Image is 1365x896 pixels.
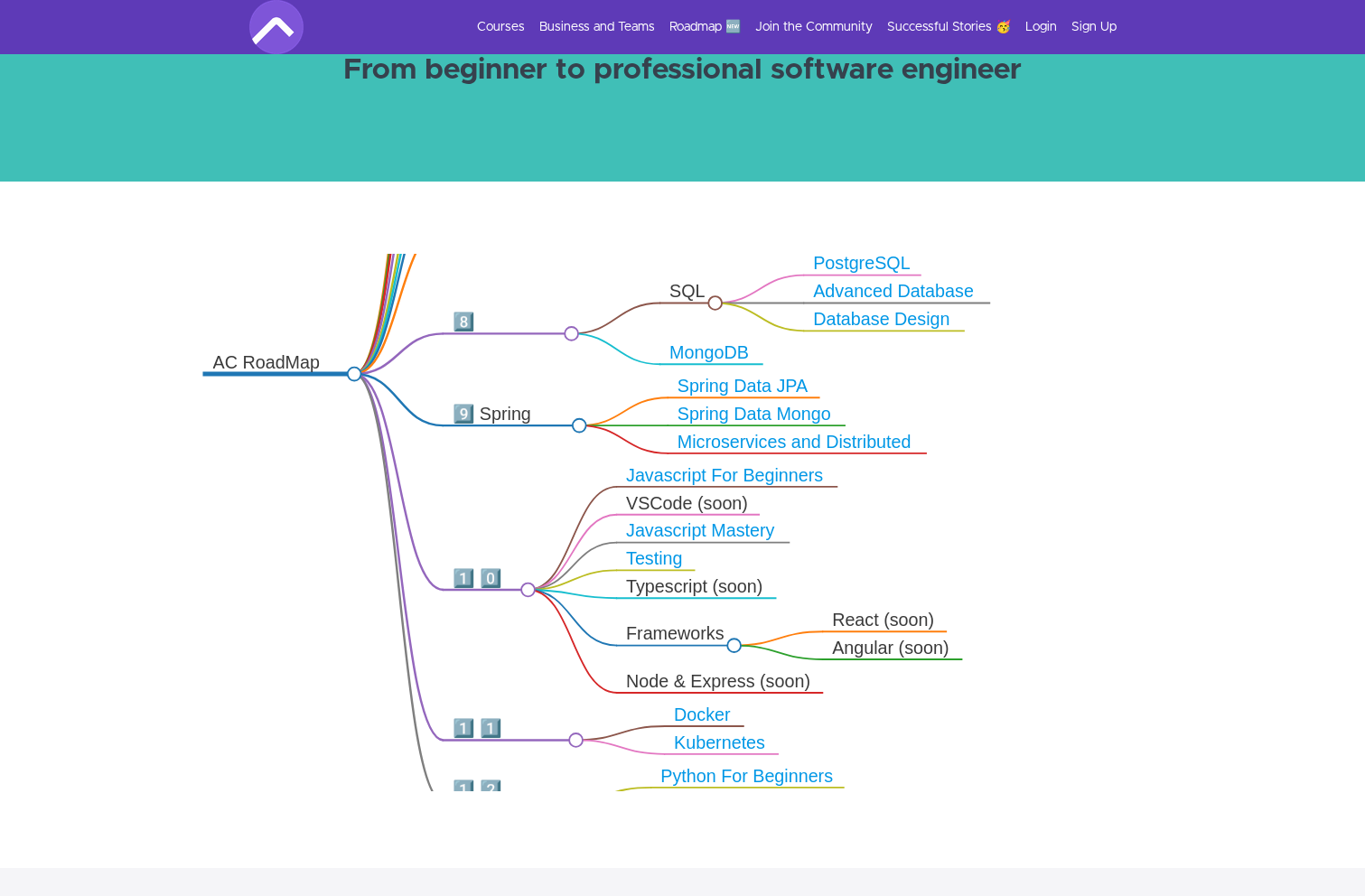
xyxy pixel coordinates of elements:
a: Successful Stories 🥳 [887,18,1011,36]
div: Angular (soon) [832,638,951,660]
a: Login [1025,18,1057,36]
a: Testing [626,549,683,568]
a: PostgreSQL [813,254,910,273]
div: Frameworks [626,623,725,646]
a: Database Design [813,310,949,329]
a: Javascript Mastery [626,521,775,540]
a: Python For Beginners [660,767,833,786]
a: Advanced Database [813,282,974,301]
div: VSCode (soon) [626,492,749,515]
a: Javascript For Beginners [626,466,823,485]
a: Sign Up [1071,18,1117,36]
a: Courses [477,18,525,36]
div: React (soon) [832,610,936,632]
div: 1️⃣ 0️⃣ JS [453,567,519,611]
div: 8️⃣ Databases [453,312,563,356]
div: 1️⃣ 1️⃣ DevOPS [453,718,567,762]
div: AC RoadMap 🚀 [213,351,346,396]
div: SQL [669,281,706,303]
a: Docker [674,705,731,724]
a: Join the Community [755,18,873,36]
div: 1️⃣ 2️⃣ Python [453,779,554,824]
a: Business and Teams [539,18,655,36]
a: Kubernetes [674,733,765,752]
a: Spring Data JPA [678,377,808,396]
div: 9️⃣ Spring Boot [453,404,571,448]
strong: From beginner to professional software engineer [343,56,1022,85]
a: Spring Data Mongo [678,405,831,424]
div: Node & Express (soon) [626,671,812,694]
div: Typescript (soon) [626,576,765,599]
a: Microservices and Distributed [678,433,912,452]
a: Roadmap 🆕 [669,18,741,36]
a: MongoDB [669,343,749,362]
